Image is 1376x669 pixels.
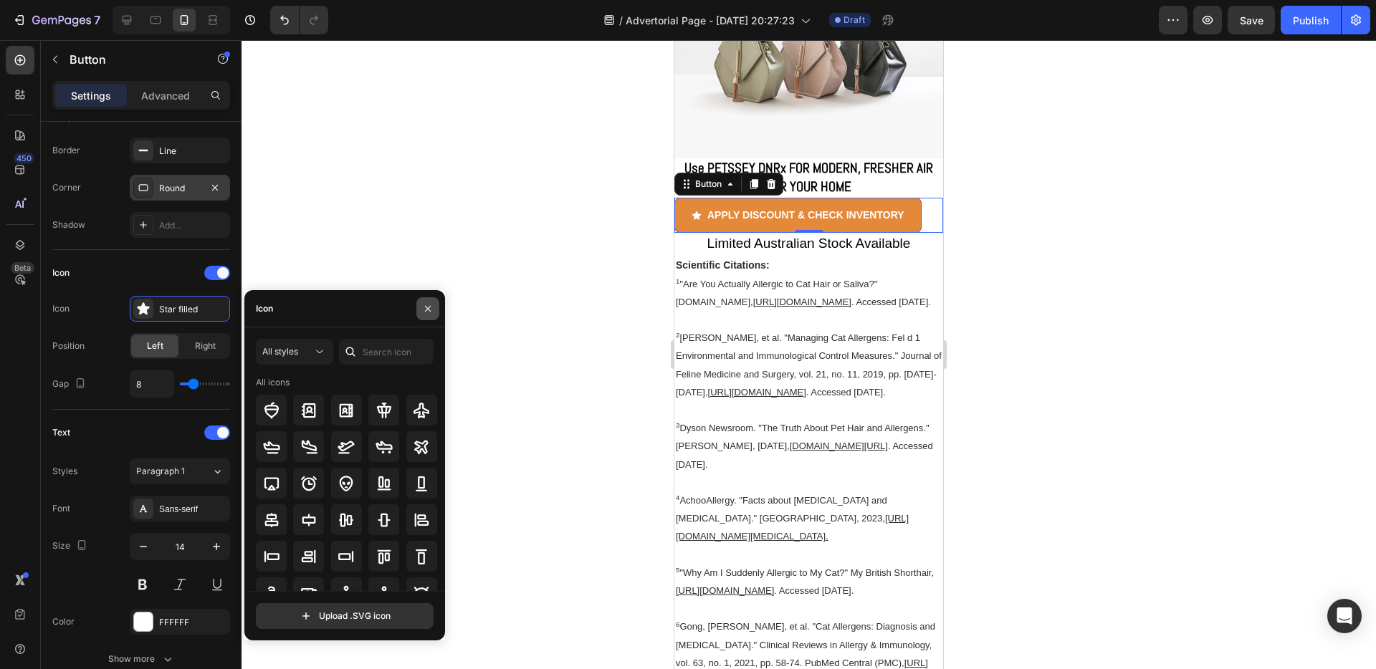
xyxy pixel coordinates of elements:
input: Search icon [339,339,434,365]
div: Beta [11,262,34,274]
input: Auto [130,371,173,397]
span: Right [195,340,216,352]
iframe: To enrich screen reader interactions, please activate Accessibility in Grammarly extension settings [674,40,943,669]
div: All icons [256,376,290,389]
div: Font [52,502,70,515]
div: Shadow [52,218,85,231]
button: Upload .SVG icon [256,603,434,629]
div: Add... [159,219,226,232]
div: Corner [52,181,81,194]
span: Save [1240,14,1263,27]
div: Icon [52,302,70,315]
div: Text [52,426,70,439]
div: Undo/Redo [270,6,328,34]
div: Icon [256,302,273,315]
div: Sans-serif [159,503,226,516]
div: Show more [108,652,175,666]
div: Position [52,340,85,352]
div: Star filled [159,303,226,316]
div: Icon [52,266,70,279]
span: Paragraph 1 [136,465,185,478]
div: Open Intercom Messenger [1327,599,1362,633]
button: Paragraph 1 [130,458,230,484]
button: 7 [6,6,107,34]
div: Styles [52,465,77,478]
div: Border [52,144,80,157]
span: / [619,13,623,28]
p: 7 [94,11,100,29]
span: Gong, [PERSON_NAME], et al. "Cat Allergens: Diagnosis and [MEDICAL_DATA]." Clinical Reviews in Al... [1,581,261,646]
sup: 6 [1,580,5,588]
span: Left [147,340,163,352]
div: Size [52,536,90,556]
div: Round [159,182,201,195]
span: Draft [844,14,865,27]
div: Line [159,145,226,158]
div: Publish [1293,13,1329,28]
button: Publish [1281,6,1341,34]
div: Upload .SVG icon [299,609,391,623]
button: Save [1228,6,1275,34]
div: FFFFFF [159,616,226,629]
span: All styles [262,346,298,357]
p: Settings [71,88,111,103]
span: Advertorial Page - [DATE] 20:27:23 [626,13,795,28]
div: Color [52,615,75,628]
button: All styles [256,339,333,365]
div: 450 [14,153,34,164]
p: Advanced [141,88,190,103]
p: Button [70,51,191,68]
div: Gap [52,375,89,394]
